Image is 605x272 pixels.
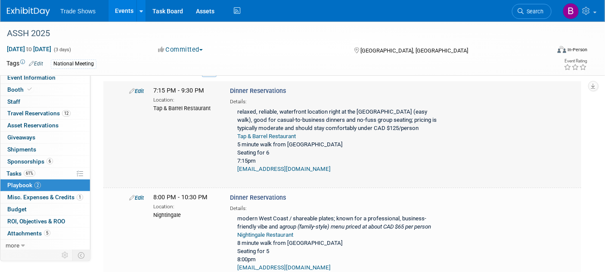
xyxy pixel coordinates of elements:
[0,144,90,155] a: Shipments
[7,158,53,165] span: Sponsorships
[153,210,217,219] div: Nightingale
[6,59,43,69] td: Tags
[237,166,331,172] a: [EMAIL_ADDRESS][DOMAIN_NAME]
[237,133,296,139] a: Tap & Barrel Restaurant
[62,110,71,117] span: 12
[7,194,83,201] span: Misc. Expenses & Credits
[0,216,90,227] a: ROI, Objectives & ROO
[153,202,217,210] div: Location:
[360,47,468,54] span: [GEOGRAPHIC_DATA], [GEOGRAPHIC_DATA]
[155,45,206,54] button: Committed
[153,87,204,94] span: 7:15 PM - 9:30 PM
[7,98,20,105] span: Staff
[153,104,217,112] div: Tap & Barrel Restaurant
[230,96,447,105] div: Details:
[512,4,552,19] a: Search
[129,195,144,201] a: Edit
[563,3,579,19] img: Becca Rensi
[230,105,447,177] div: relaxed, reliable, waterfront location right at the [GEOGRAPHIC_DATA] (easy walk), good for casua...
[0,168,90,179] a: Tasks61%
[29,61,43,67] a: Edit
[7,7,50,16] img: ExhibitDay
[0,240,90,251] a: more
[25,46,33,53] span: to
[6,170,35,177] span: Tasks
[0,120,90,131] a: Asset Reservations
[564,59,587,63] div: Event Rating
[153,95,217,104] div: Location:
[524,8,543,15] span: Search
[7,74,56,81] span: Event Information
[47,158,53,164] span: 6
[7,218,65,225] span: ROI, Objectives & ROO
[0,96,90,108] a: Staff
[44,230,50,236] span: 5
[7,230,50,237] span: Attachments
[7,134,35,141] span: Giveaways
[230,194,286,201] span: Dinner Reservations
[77,194,83,201] span: 1
[558,46,566,53] img: Format-Inperson.png
[237,232,293,238] a: Nightingale Restaurant
[73,250,90,261] td: Toggle Event Tabs
[153,194,208,201] span: 8:00 PM - 10:30 PM
[230,202,447,212] div: Details:
[6,45,52,53] span: [DATE] [DATE]
[502,45,588,58] div: Event Format
[60,8,96,15] span: Trade Shows
[0,72,90,83] a: Event Information
[24,170,35,176] span: 61%
[0,179,90,191] a: Playbook2
[28,87,32,92] i: Booth reservation complete
[7,110,71,117] span: Travel Reservations
[237,264,331,271] a: [EMAIL_ADDRESS][DOMAIN_NAME]
[34,182,41,189] span: 2
[568,46,588,53] div: In-Person
[282,223,431,230] i: group (family-style) menu priced at about CAD $65 per person
[51,59,96,68] div: National Meeting
[7,86,34,93] span: Booth
[0,84,90,96] a: Booth
[129,88,144,94] a: Edit
[0,192,90,203] a: Misc. Expenses & Credits1
[0,156,90,167] a: Sponsorships6
[53,47,71,53] span: (3 days)
[7,182,41,189] span: Playbook
[0,204,90,215] a: Budget
[7,122,59,129] span: Asset Reservations
[0,228,90,239] a: Attachments5
[58,250,73,261] td: Personalize Event Tab Strip
[230,87,286,95] span: Dinner Reservations
[7,206,27,213] span: Budget
[0,108,90,119] a: Travel Reservations12
[6,242,19,249] span: more
[4,26,538,41] div: ASSH 2025
[7,146,36,153] span: Shipments
[0,132,90,143] a: Giveaways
